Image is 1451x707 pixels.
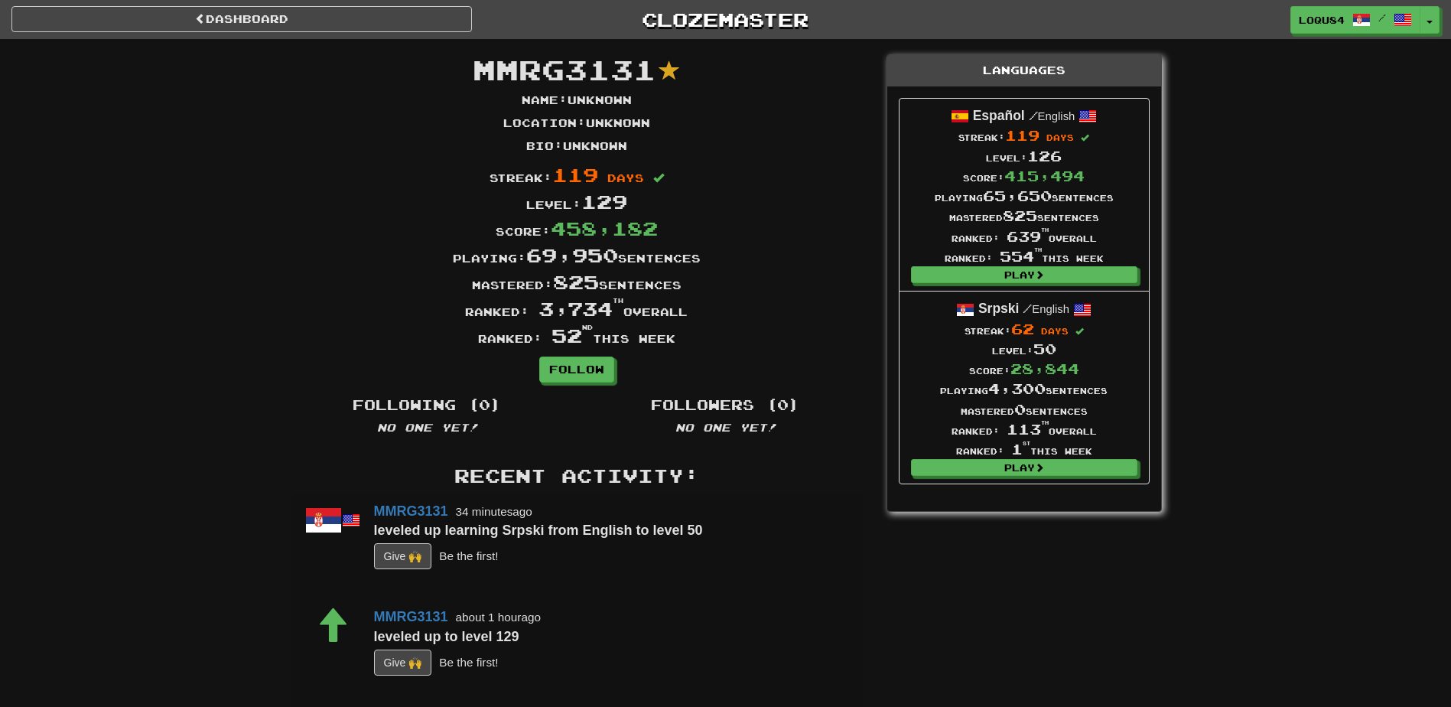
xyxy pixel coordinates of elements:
[988,380,1046,397] span: 4,300
[539,357,614,383] a: Follow
[374,523,703,538] strong: leveled up learning Srpski from English to level 50
[940,379,1108,399] div: Playing sentences
[1041,420,1049,425] sup: th
[278,242,875,269] div: Playing: sentences
[1023,301,1032,315] span: /
[1046,132,1074,142] span: days
[940,319,1108,339] div: Streak:
[582,324,593,331] sup: nd
[973,108,1025,123] strong: Español
[503,116,650,131] p: Location : Unknown
[940,399,1108,419] div: Mastered sentences
[940,419,1108,439] div: Ranked: overall
[456,505,532,518] small: 34 minutes ago
[1029,110,1075,122] small: English
[551,217,658,239] span: 458,182
[940,339,1108,359] div: Level:
[439,655,498,668] small: Be the first!
[456,611,541,624] small: about 1 hour ago
[911,266,1137,283] a: Play
[377,421,478,434] em: No one yet!
[522,93,632,108] p: Name : Unknown
[935,206,1114,226] div: Mastered sentences
[374,503,448,519] a: MMRG3131
[935,166,1114,186] div: Score:
[473,53,656,86] span: MMRG3131
[374,629,519,644] strong: leveled up to level 129
[675,421,776,434] em: No one yet!
[1003,207,1037,224] span: 825
[607,171,644,184] span: days
[1378,12,1386,23] span: /
[1011,441,1030,458] span: 1
[935,146,1114,166] div: Level:
[290,466,864,486] h3: Recent Activity:
[1041,326,1069,336] span: days
[1081,134,1089,142] span: Streak includes today.
[553,270,599,293] span: 825
[887,55,1161,86] div: Languages
[1011,321,1034,337] span: 62
[1005,127,1039,144] span: 119
[581,190,627,213] span: 129
[1027,148,1062,165] span: 126
[11,6,472,32] a: Dashboard
[1033,340,1056,357] span: 50
[1023,303,1069,315] small: English
[278,215,875,242] div: Score:
[1004,168,1085,184] span: 415,494
[911,459,1137,476] a: Play
[374,543,432,569] button: Give 🙌
[588,398,864,413] h4: Followers (0)
[613,297,623,305] sup: th
[552,163,598,186] span: 119
[1075,327,1084,336] span: Streak includes today.
[1010,360,1079,377] span: 28,844
[278,188,875,215] div: Level:
[526,138,627,154] p: Bio : Unknown
[374,650,432,676] button: Give 🙌
[290,398,565,413] h4: Following (0)
[983,187,1052,204] span: 65,650
[439,549,498,562] small: Be the first!
[940,359,1108,379] div: Score:
[278,295,875,322] div: Ranked: overall
[1299,13,1345,27] span: loqu84
[526,243,618,266] span: 69,950
[278,322,875,349] div: Ranked: this week
[495,6,955,33] a: Clozemaster
[1014,401,1026,418] span: 0
[978,301,1020,316] strong: Srpski
[1029,109,1038,122] span: /
[940,439,1108,459] div: Ranked: this week
[538,297,623,320] span: 3,734
[935,125,1114,145] div: Streak:
[935,246,1114,266] div: Ranked: this week
[935,186,1114,206] div: Playing sentences
[1034,247,1042,252] sup: th
[1000,248,1042,265] span: 554
[1007,421,1049,438] span: 113
[278,269,875,295] div: Mastered: sentences
[935,226,1114,246] div: Ranked: overall
[1290,6,1420,34] a: loqu84 /
[278,161,875,188] div: Streak:
[551,324,593,347] span: 52
[1023,441,1030,446] sup: st
[374,609,448,624] a: MMRG3131
[1007,228,1049,245] span: 639
[1041,227,1049,233] sup: th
